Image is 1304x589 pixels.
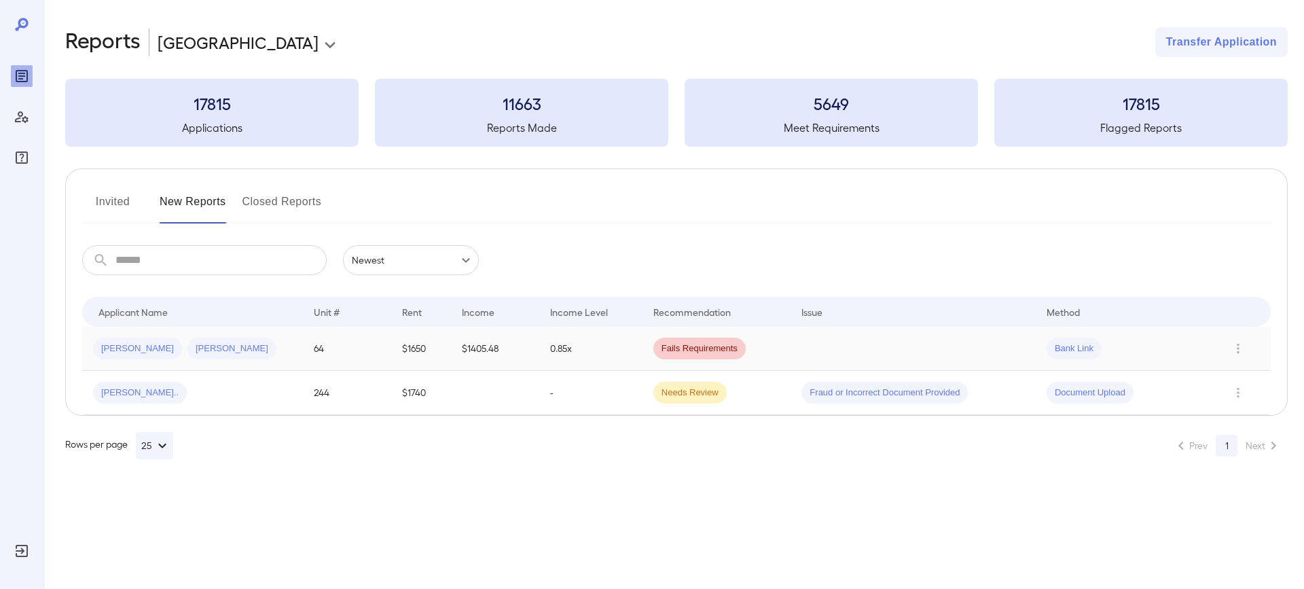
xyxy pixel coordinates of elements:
[93,342,182,355] span: [PERSON_NAME]
[303,327,391,371] td: 64
[1047,304,1080,320] div: Method
[685,120,978,136] h5: Meet Requirements
[11,106,33,128] div: Manage Users
[11,65,33,87] div: Reports
[314,304,340,320] div: Unit #
[65,79,1288,147] summary: 17815Applications11663Reports Made5649Meet Requirements17815Flagged Reports
[65,120,359,136] h5: Applications
[1216,435,1237,457] button: page 1
[1047,342,1102,355] span: Bank Link
[994,120,1288,136] h5: Flagged Reports
[303,371,391,415] td: 244
[1167,435,1288,457] nav: pagination navigation
[242,191,322,224] button: Closed Reports
[653,304,731,320] div: Recommendation
[11,540,33,562] div: Log Out
[136,432,173,459] button: 25
[187,342,276,355] span: [PERSON_NAME]
[391,327,450,371] td: $1650
[462,304,494,320] div: Income
[653,387,727,399] span: Needs Review
[801,387,968,399] span: Fraud or Incorrect Document Provided
[994,92,1288,114] h3: 17815
[1155,27,1288,57] button: Transfer Application
[65,432,173,459] div: Rows per page
[375,120,668,136] h5: Reports Made
[451,327,539,371] td: $1405.48
[685,92,978,114] h3: 5649
[1047,387,1134,399] span: Document Upload
[1227,382,1249,404] button: Row Actions
[391,371,450,415] td: $1740
[343,245,479,275] div: Newest
[65,92,359,114] h3: 17815
[158,31,319,53] p: [GEOGRAPHIC_DATA]
[98,304,168,320] div: Applicant Name
[93,387,187,399] span: [PERSON_NAME]..
[375,92,668,114] h3: 11663
[82,191,143,224] button: Invited
[550,304,608,320] div: Income Level
[801,304,823,320] div: Issue
[402,304,424,320] div: Rent
[539,371,642,415] td: -
[11,147,33,168] div: FAQ
[1227,338,1249,359] button: Row Actions
[653,342,746,355] span: Fails Requirements
[65,27,141,57] h2: Reports
[539,327,642,371] td: 0.85x
[160,191,226,224] button: New Reports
